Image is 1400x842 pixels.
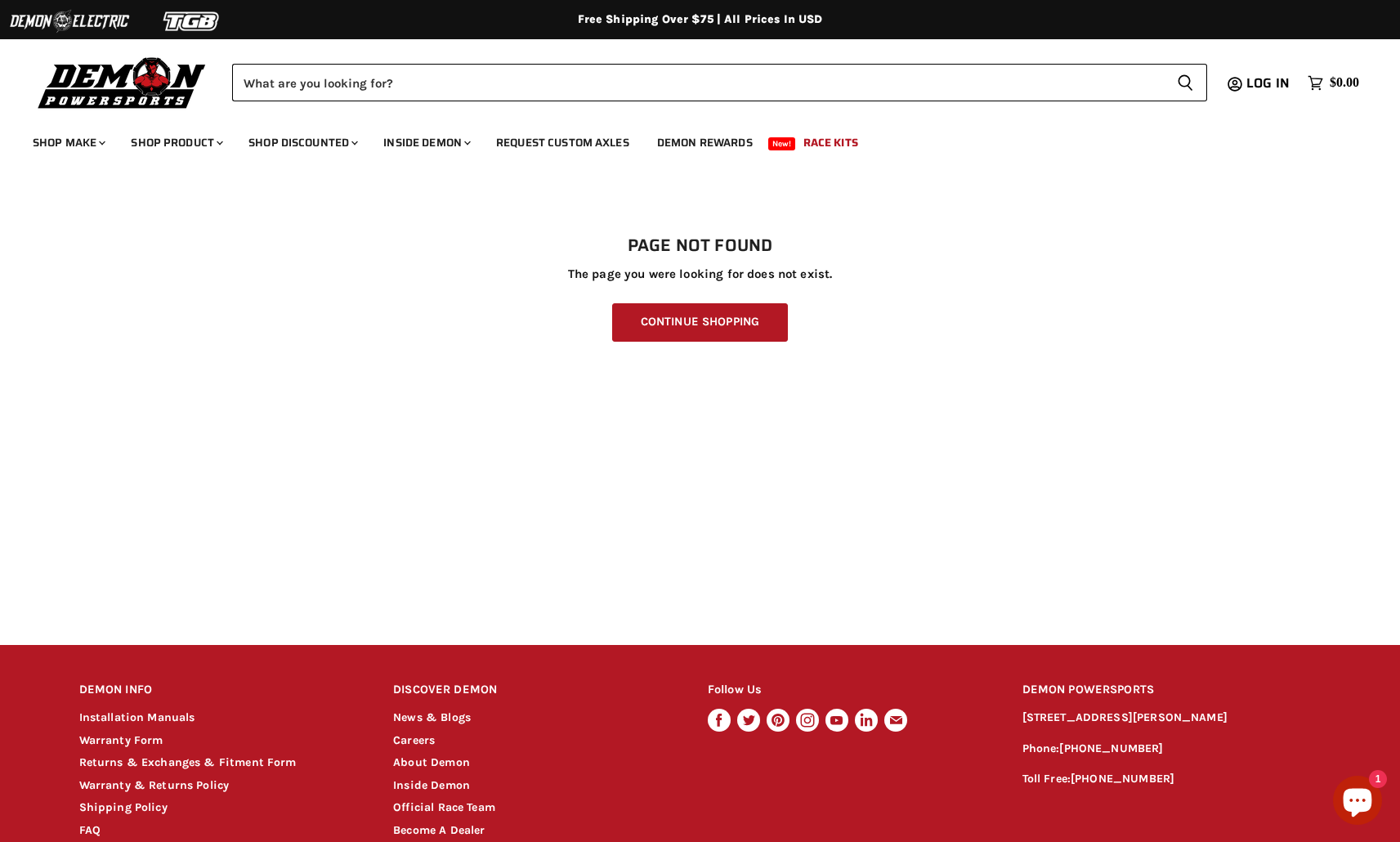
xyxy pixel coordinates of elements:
a: Race Kits [791,126,870,159]
img: Demon Powersports [33,53,212,111]
a: Warranty Form [79,733,163,747]
img: Demon Electric Logo 2 [8,6,131,37]
a: Installation Manuals [79,710,195,724]
a: Returns & Exchanges & Fitment Form [79,755,297,769]
input: Search [232,64,1164,101]
a: FAQ [79,823,101,837]
a: [PHONE_NUMBER] [1071,772,1174,786]
ul: Main menu [20,119,1355,159]
p: Phone: [1022,740,1322,759]
a: Shipping Policy [79,800,168,814]
a: Inside Demon [393,778,470,792]
form: Product [232,64,1207,101]
a: Shop Discounted [236,126,368,159]
a: Continue Shopping [612,303,788,342]
h2: DEMON POWERSPORTS [1022,671,1322,710]
span: Log in [1246,73,1290,93]
img: TGB Logo 2 [131,6,253,37]
h2: Follow Us [708,671,991,710]
p: The page you were looking for does not exist. [79,267,1322,281]
p: [STREET_ADDRESS][PERSON_NAME] [1022,709,1322,728]
a: Request Custom Axles [484,126,642,159]
div: Free Shipping Over $75 | All Prices In USD [47,12,1354,27]
a: [PHONE_NUMBER] [1059,741,1163,755]
a: Warranty & Returns Policy [79,778,230,792]
a: Shop Make [20,126,115,159]
a: $0.00 [1299,71,1367,95]
a: Become A Dealer [393,823,485,837]
p: Toll Free: [1022,770,1322,789]
span: New! [768,137,796,150]
h2: DISCOVER DEMON [393,671,677,710]
button: Search [1164,64,1207,101]
span: $0.00 [1330,75,1359,91]
a: Demon Rewards [645,126,765,159]
h1: Page not found [79,236,1322,256]
inbox-online-store-chat: Shopify online store chat [1328,776,1387,829]
a: News & Blogs [393,710,471,724]
a: Inside Demon [371,126,481,159]
a: Official Race Team [393,800,495,814]
a: Shop Product [119,126,233,159]
a: Careers [393,733,435,747]
a: About Demon [393,755,470,769]
h2: DEMON INFO [79,671,363,710]
a: Log in [1239,76,1299,91]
